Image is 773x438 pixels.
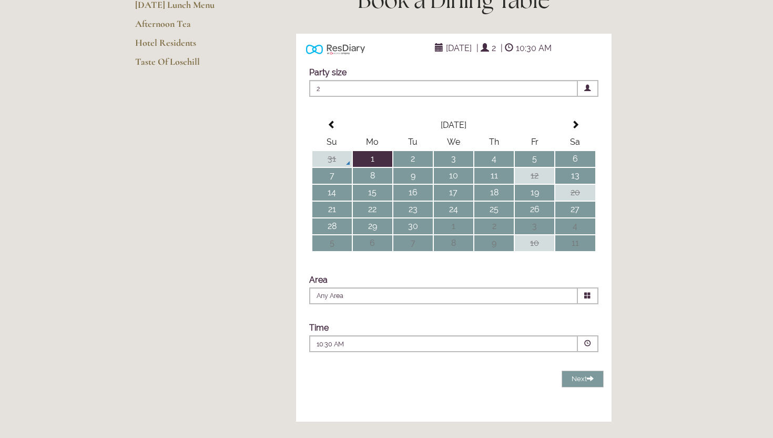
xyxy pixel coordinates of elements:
td: 28 [312,218,352,234]
td: 17 [434,185,473,201]
td: 6 [353,235,392,251]
th: Fr [515,134,554,150]
td: 15 [353,185,392,201]
span: Next Month [571,121,579,129]
td: 9 [393,168,433,184]
td: 2 [393,151,433,167]
td: 4 [555,218,595,234]
span: 10:30 AM [513,41,554,56]
span: 2 [489,41,499,56]
td: 12 [515,168,554,184]
td: 29 [353,218,392,234]
td: 8 [353,168,392,184]
td: 8 [434,235,473,251]
td: 7 [312,168,352,184]
th: Tu [393,134,433,150]
td: 11 [474,168,514,184]
th: Sa [555,134,595,150]
td: 14 [312,185,352,201]
td: 3 [434,151,473,167]
td: 30 [393,218,433,234]
td: 6 [555,151,595,167]
td: 4 [474,151,514,167]
td: 10 [434,168,473,184]
td: 5 [515,151,554,167]
td: 7 [393,235,433,251]
td: 3 [515,218,554,234]
td: 1 [434,218,473,234]
td: 16 [393,185,433,201]
td: 21 [312,202,352,217]
label: Time [309,323,329,333]
td: 24 [434,202,473,217]
span: | [476,43,479,53]
th: Su [312,134,352,150]
th: Select Month [353,117,555,133]
span: Previous Month [328,121,336,129]
td: 9 [474,235,514,251]
p: 10:30 AM [317,340,507,349]
td: 10 [515,235,554,251]
label: Area [309,275,328,285]
td: 1 [353,151,392,167]
a: Hotel Residents [135,37,236,56]
td: 2 [474,218,514,234]
span: | [501,43,503,53]
td: 23 [393,202,433,217]
td: 11 [555,235,595,251]
td: 25 [474,202,514,217]
td: 31 [312,151,352,167]
td: 18 [474,185,514,201]
td: 13 [555,168,595,184]
img: Powered by ResDiary [306,42,365,57]
span: 2 [309,80,578,97]
td: 22 [353,202,392,217]
label: Party size [309,67,347,77]
td: 5 [312,235,352,251]
a: Taste Of Losehill [135,56,236,75]
td: 27 [555,202,595,217]
td: 19 [515,185,554,201]
td: 20 [555,185,595,201]
span: [DATE] [443,41,474,56]
a: Afternoon Tea [135,18,236,37]
th: Th [474,134,514,150]
span: Next [572,375,594,383]
th: Mo [353,134,392,150]
button: Next [562,371,604,388]
td: 26 [515,202,554,217]
th: We [434,134,473,150]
